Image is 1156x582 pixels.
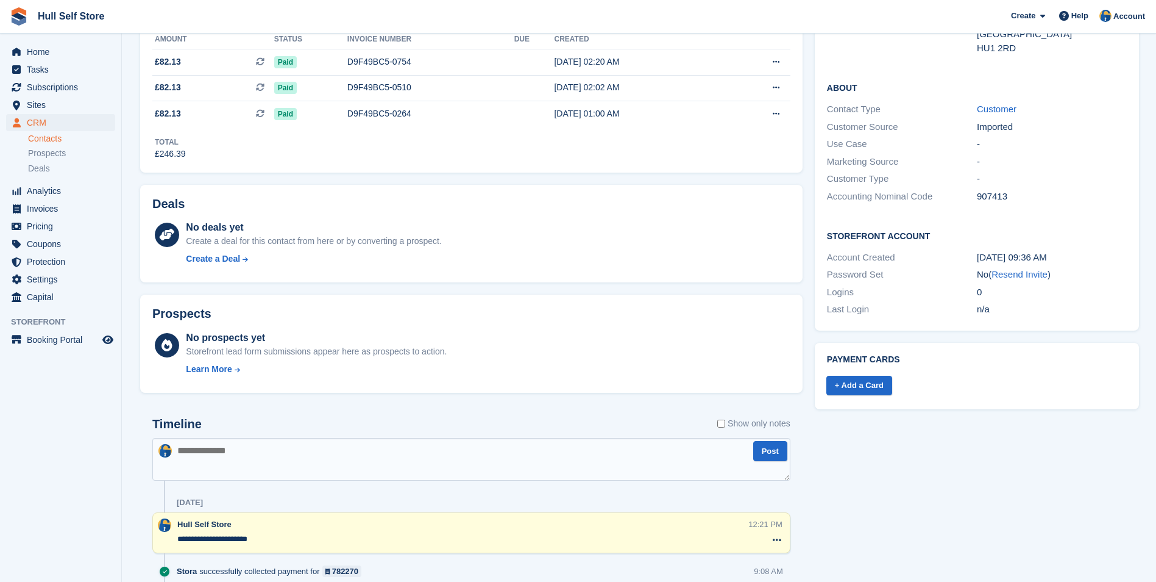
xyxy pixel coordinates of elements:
div: D9F49BC5-0264 [347,107,514,120]
div: [DATE] 09:36 AM [977,251,1127,265]
a: Create a Deal [186,253,441,265]
div: Marketing Source [827,155,977,169]
span: Invoices [27,200,100,217]
div: [DATE] 02:02 AM [554,81,723,94]
a: 782270 [322,566,362,577]
span: ( ) [988,269,1051,279]
div: [GEOGRAPHIC_DATA] [977,27,1127,41]
div: No prospects yet [186,331,447,345]
span: Capital [27,289,100,306]
label: Show only notes [717,417,790,430]
a: menu [6,43,115,60]
div: Total [155,137,186,148]
span: Storefront [11,316,121,328]
div: Logins [827,286,977,300]
a: menu [6,61,115,78]
div: Create a deal for this contact from here or by converting a prospect. [186,235,441,248]
span: Tasks [27,61,100,78]
div: Storefront lead form submissions appear here as prospects to action. [186,345,447,358]
a: menu [6,289,115,306]
div: Learn More [186,363,232,376]
div: Accounting Nominal Code [827,190,977,204]
span: Sites [27,96,100,113]
div: [DATE] [177,498,203,508]
div: Account Created [827,251,977,265]
a: menu [6,200,115,217]
div: Customer Type [827,172,977,186]
div: - [977,155,1127,169]
div: D9F49BC5-0754 [347,56,514,68]
div: 907413 [977,190,1127,204]
a: Customer [977,104,1016,114]
span: Paid [274,82,297,94]
span: Pricing [27,218,100,235]
div: - [977,137,1127,151]
img: stora-icon-8386f47178a22dfd0bd8f6a31ec36ba5ce8667c1dd55bd0f319d3a0aa187defe.svg [10,7,28,26]
span: £82.13 [155,56,181,68]
span: Hull Self Store [177,520,232,529]
div: Password Set [827,268,977,282]
button: Post [753,441,787,461]
div: Contact Type [827,102,977,117]
a: menu [6,114,115,131]
h2: Storefront Account [827,229,1127,242]
img: Hull Self Store [1099,10,1112,22]
span: Deals [28,163,50,174]
span: Stora [177,566,197,577]
span: Analytics [27,182,100,199]
div: Imported [977,120,1127,134]
th: Amount [152,30,274,49]
div: - [977,172,1127,186]
span: Booking Portal [27,331,100,348]
span: Coupons [27,235,100,253]
div: No deals yet [186,220,441,235]
div: 782270 [332,566,358,577]
div: n/a [977,303,1127,317]
a: menu [6,182,115,199]
a: Resend Invite [991,269,1048,279]
input: Show only notes [717,417,725,430]
a: Contacts [28,133,115,145]
a: Hull Self Store [33,6,109,26]
a: Prospects [28,147,115,160]
span: Account [1113,10,1145,23]
div: Last Login [827,303,977,317]
span: Create [1011,10,1035,22]
span: £82.13 [155,107,181,120]
a: menu [6,331,115,348]
span: Home [27,43,100,60]
a: Learn More [186,363,447,376]
h2: About [827,81,1127,93]
div: Customer Source [827,120,977,134]
span: Paid [274,108,297,120]
span: Protection [27,253,100,270]
div: D9F49BC5-0510 [347,81,514,94]
th: Invoice number [347,30,514,49]
a: menu [6,96,115,113]
a: Preview store [101,332,115,347]
span: Settings [27,271,100,288]
a: Deals [28,162,115,175]
a: menu [6,235,115,253]
span: Help [1071,10,1088,22]
div: 12:21 PM [748,519,782,530]
div: 0 [977,286,1127,300]
th: Status [274,30,347,49]
div: [DATE] 01:00 AM [554,107,723,120]
a: menu [6,271,115,288]
span: Paid [274,56,297,68]
div: successfully collected payment for [177,566,367,577]
div: No [977,268,1127,282]
a: + Add a Card [826,376,892,396]
th: Created [554,30,723,49]
h2: Prospects [152,307,211,321]
span: Subscriptions [27,79,100,96]
h2: Timeline [152,417,202,431]
a: menu [6,218,115,235]
h2: Deals [152,197,185,211]
a: menu [6,79,115,96]
div: [DATE] 02:20 AM [554,56,723,68]
span: £82.13 [155,81,181,94]
div: £246.39 [155,148,186,160]
div: 9:08 AM [754,566,783,577]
